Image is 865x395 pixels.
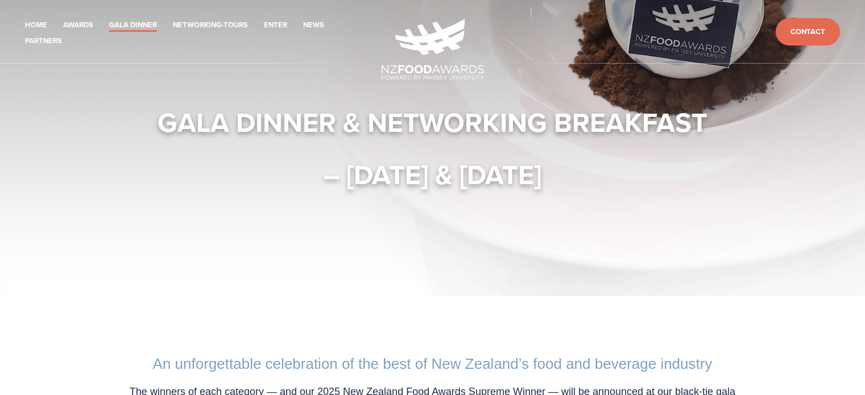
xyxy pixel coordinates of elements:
a: Enter [264,19,287,32]
a: Contact [776,18,840,46]
a: Awards [63,19,93,32]
a: Gala Dinner [109,19,157,32]
a: Partners [25,35,62,48]
a: Networking-Tours [173,19,248,32]
h1: Gala Dinner & Networking Breakfast [105,105,760,139]
a: Home [25,19,47,32]
h1: – [DATE] & [DATE] [105,157,760,192]
a: News [303,19,324,32]
h2: An unforgettable celebration of the best of New Zealand’s food and beverage industry [117,355,749,373]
